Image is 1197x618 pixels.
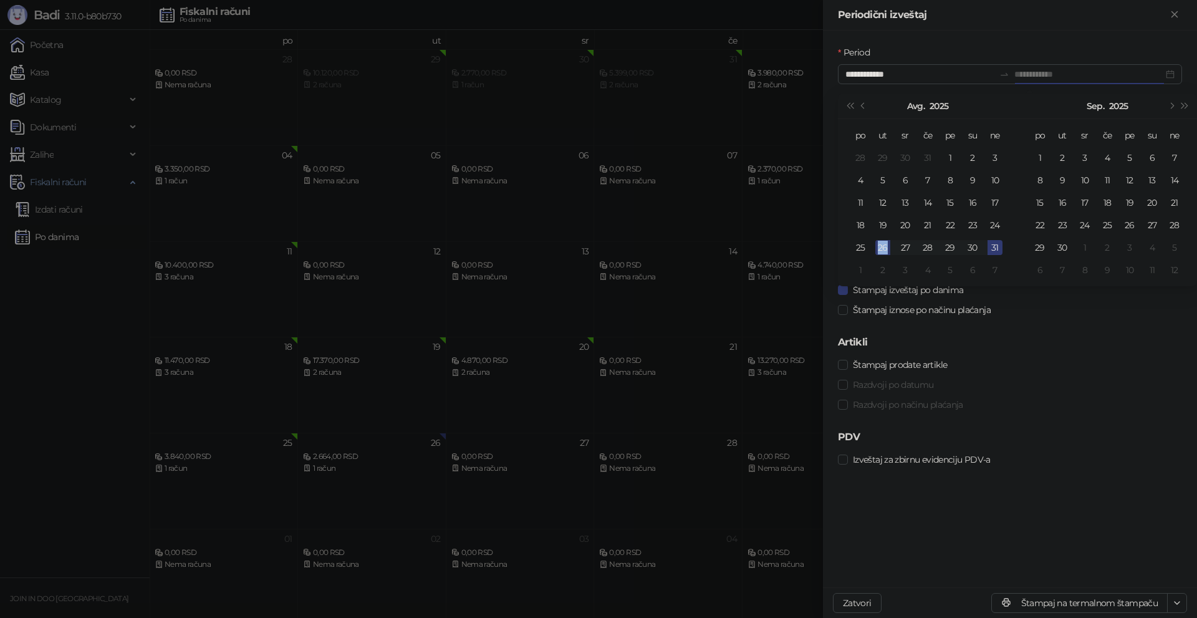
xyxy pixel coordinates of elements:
[838,153,910,167] label: Prodajno mesto
[838,335,1182,350] h5: Artikli
[848,303,996,317] span: Štampaj iznose po načinu plaćanja
[845,172,1175,191] span: Sedište
[924,125,930,131] span: close
[838,430,1182,445] h5: PDV
[838,7,1167,22] div: Periodični izveštaj
[897,121,921,135] span: Avans
[991,593,1168,613] button: Štampaj na termalnom štampaču
[838,206,868,220] label: Kasiri
[838,260,1182,275] h5: Promet
[838,46,877,59] label: Period
[848,358,952,372] span: Štampaj prodate artikle
[880,125,886,131] span: close
[848,378,938,392] span: Razdvoji po datumu
[848,283,968,297] span: Štampaj izveštaj po danima
[838,99,901,113] label: Vrsta računa
[846,121,877,135] span: Promet
[999,69,1009,79] span: to
[845,67,994,81] input: Period
[999,69,1009,79] span: swap-right
[833,593,882,613] button: Zatvori
[848,453,996,466] span: Izveštaj za zbirnu evidenciju PDV-a
[848,398,968,412] span: Razdvoji po načinu plaćanja
[1167,7,1182,22] button: Zatvori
